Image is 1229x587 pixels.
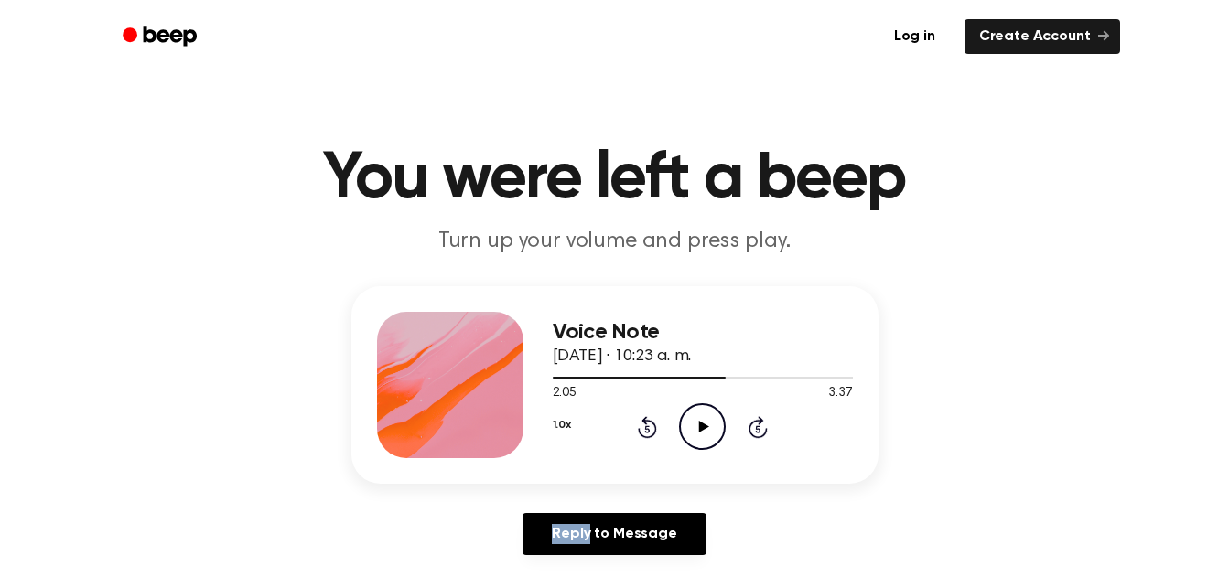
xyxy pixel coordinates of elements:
[965,19,1120,54] a: Create Account
[876,16,954,58] a: Log in
[553,320,853,345] h3: Voice Note
[553,348,692,365] span: [DATE] · 10:23 a. m.
[264,227,966,257] p: Turn up your volume and press play.
[146,146,1083,212] h1: You were left a beep
[828,384,852,403] span: 3:37
[523,513,706,555] a: Reply to Message
[553,384,577,403] span: 2:05
[110,19,213,55] a: Beep
[553,410,571,441] button: 1.0x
